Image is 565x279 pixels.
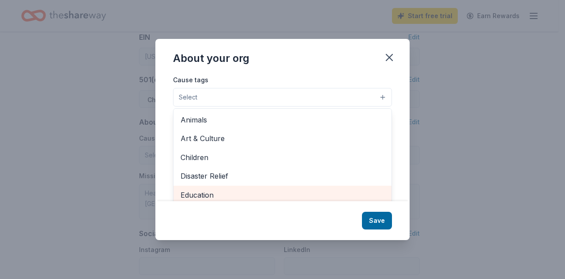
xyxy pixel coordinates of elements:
span: Disaster Relief [181,170,384,182]
div: Select [173,108,392,214]
span: Children [181,152,384,163]
span: Animals [181,114,384,126]
span: Select [179,92,197,103]
span: Education [181,189,384,201]
button: Select [173,88,392,107]
span: Art & Culture [181,133,384,144]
